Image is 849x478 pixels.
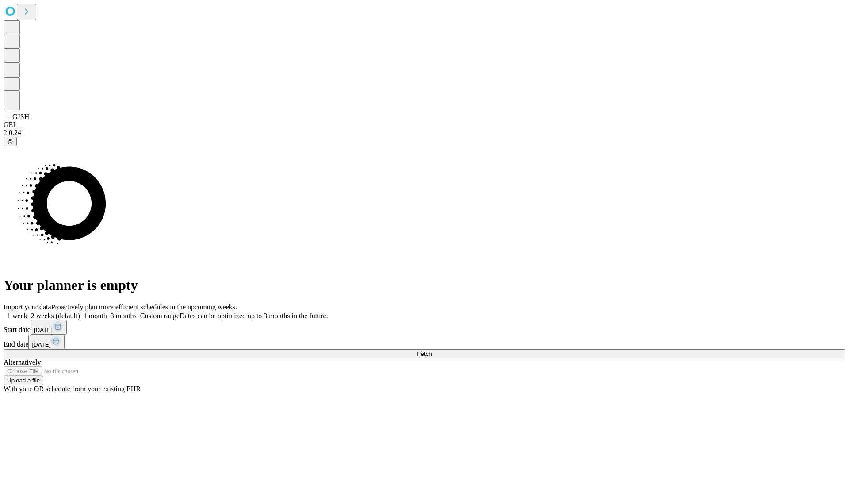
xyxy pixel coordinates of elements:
span: Dates can be optimized up to 3 months in the future. [180,312,328,320]
button: Fetch [4,349,845,358]
span: 1 week [7,312,27,320]
span: Fetch [417,351,432,357]
span: [DATE] [34,327,53,333]
span: 3 months [111,312,137,320]
span: 2 weeks (default) [31,312,80,320]
div: Start date [4,320,845,335]
button: @ [4,137,17,146]
span: Import your data [4,303,51,311]
div: 2.0.241 [4,129,845,137]
h1: Your planner is empty [4,277,845,293]
span: [DATE] [32,341,50,348]
span: GJSH [12,113,29,120]
div: End date [4,335,845,349]
button: [DATE] [28,335,65,349]
button: Upload a file [4,376,43,385]
span: 1 month [84,312,107,320]
span: Alternatively [4,358,41,366]
button: [DATE] [31,320,67,335]
div: GEI [4,121,845,129]
span: With your OR schedule from your existing EHR [4,385,141,393]
span: @ [7,138,13,145]
span: Custom range [140,312,180,320]
span: Proactively plan more efficient schedules in the upcoming weeks. [51,303,237,311]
